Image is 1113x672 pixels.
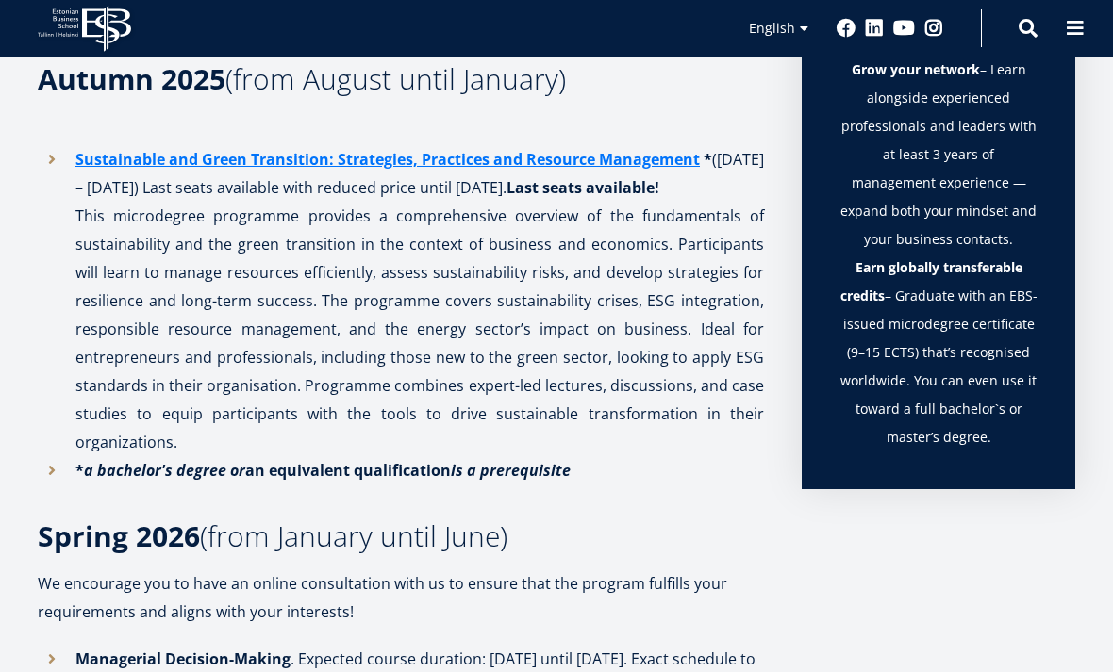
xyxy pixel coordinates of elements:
h3: (from January until June) [38,522,764,550]
strong: Autumn 2025 [38,59,225,98]
li: ([DATE] – [DATE]) Last seats available with reduced price until [DATE]. [38,145,764,456]
a: Instagram [924,19,943,38]
li: – Learn alongside experienced professionals and leaders with at least 3 years of management exper... [839,56,1038,254]
p: We encourage you to have an online consultation with us to ensure that the program fulfills your ... [38,569,764,626]
strong: Spring 2026 [38,516,200,555]
li: – Graduate with an EBS-issued microdegree certificate (9–15 ECTS) that’s recognised worldwide. Yo... [839,254,1038,451]
i: Sustainable and Green Transition: Strategies, Practices and Resource Management [75,149,700,170]
span: (from August until January) [225,59,566,98]
a: Facebook [837,19,856,38]
em: a bachelor's degree or [84,460,245,481]
em: is a prerequisite [451,460,571,481]
strong: Grow your network [852,60,980,78]
strong: Last seats available! [507,177,659,198]
a: Sustainable and Green Transition: Strategies, Practices and Resource Management [75,145,700,173]
a: Youtube [893,19,915,38]
p: ​ [38,8,764,126]
a: Linkedin [865,19,884,38]
strong: Managerial Decision-Making [75,648,291,669]
p: This microdegree programme provides a comprehensive overview of the fundamentals of sustainabilit... [75,202,764,456]
strong: Earn globally transferable credits [840,258,1022,304]
strong: * an equivalent qualification [75,460,571,481]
